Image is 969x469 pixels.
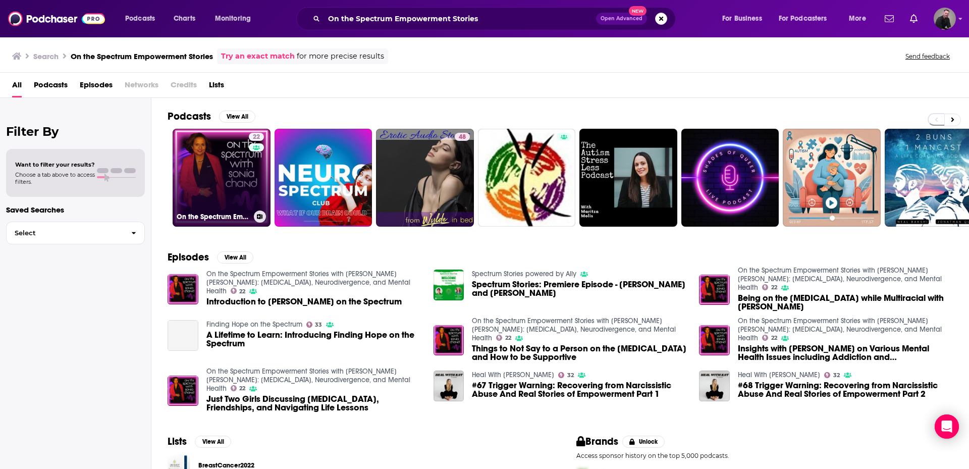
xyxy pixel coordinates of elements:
a: Finding Hope on the Spectrum [206,320,302,329]
a: Podcasts [34,77,68,97]
a: Spectrum Stories: Premiere Episode - Aarav Sharma and Dr. Jennifer Carauddo [472,280,687,297]
span: 32 [833,373,840,378]
span: New [629,6,647,16]
button: Send feedback [902,52,953,61]
span: A Lifetime to Learn: Introducing Finding Hope on the Spectrum [206,331,421,348]
h3: Search [33,51,59,61]
h2: Podcasts [168,110,211,123]
span: Select [7,230,123,236]
a: Episodes [80,77,113,97]
span: Being on the [MEDICAL_DATA] while Multiracial with [PERSON_NAME] [738,294,953,311]
div: Search podcasts, credits, & more... [306,7,685,30]
button: open menu [208,11,264,27]
a: EpisodesView All [168,251,253,264]
a: Spectrum Stories powered by Ally [472,270,576,278]
a: Introduction to Sonia on the Spectrum [206,297,402,306]
a: 22 [496,335,511,341]
img: #68 Trigger Warning: Recovering from Narcissistic Abuse And Real Stories of Empowerment Part 2 [699,371,730,401]
span: For Podcasters [779,12,827,26]
span: Introduction to [PERSON_NAME] on the Spectrum [206,297,402,306]
a: 33 [306,322,322,328]
p: Access sponsor history on the top 5,000 podcasts. [576,452,953,459]
a: Show notifications dropdown [881,10,898,27]
a: Just Two Girls Discussing Autism Spectrum Disorder, Friendships, and Navigating Life Lessons [206,395,421,412]
span: Monitoring [215,12,251,26]
a: 22 [249,133,264,141]
button: View All [195,436,231,448]
img: Things to Not Say to a Person on the Autism Spectrum and How to be Supportive [434,325,464,356]
img: Introduction to Sonia on the Spectrum [168,274,198,305]
img: Spectrum Stories: Premiere Episode - Aarav Sharma and Dr. Jennifer Carauddo [434,270,464,300]
a: On the Spectrum Empowerment Stories with Sonia Krishna Chand: Autism, Neurodivergence, and Mental... [738,266,942,292]
span: Open Advanced [601,16,642,21]
button: Show profile menu [934,8,956,30]
a: All [12,77,22,97]
a: Being on the Autism Spectrum while Multiracial with Dr. Angel Durr [738,294,953,311]
span: Networks [125,77,158,97]
a: 22 [762,284,777,290]
input: Search podcasts, credits, & more... [324,11,596,27]
button: open menu [772,11,842,27]
a: Try an exact match [221,50,295,62]
a: Heal With Kat [738,371,820,379]
p: Saved Searches [6,205,145,215]
span: For Business [722,12,762,26]
a: 22 [231,385,246,391]
span: 32 [567,373,574,378]
img: User Profile [934,8,956,30]
span: Just Two Girls Discussing [MEDICAL_DATA], Friendships, and Navigating Life Lessons [206,395,421,412]
img: Being on the Autism Spectrum while Multiracial with Dr. Angel Durr [699,275,730,305]
span: Credits [171,77,197,97]
img: Insights with Dr. Matthew Glowiak on Various Mental Health Issues including Addiction and Autism ... [699,325,730,356]
a: Things to Not Say to a Person on the Autism Spectrum and How to be Supportive [472,344,687,361]
button: Open AdvancedNew [596,13,647,25]
span: 22 [239,289,245,294]
h3: On the Spectrum Empowerment Stories [71,51,213,61]
div: Open Intercom Messenger [935,414,959,439]
a: 48 [455,133,470,141]
a: 22 [762,335,777,341]
span: Lists [209,77,224,97]
a: Show notifications dropdown [906,10,922,27]
span: 22 [253,132,260,142]
img: Just Two Girls Discussing Autism Spectrum Disorder, Friendships, and Navigating Life Lessons [168,376,198,406]
a: A Lifetime to Learn: Introducing Finding Hope on the Spectrum [168,320,198,351]
span: 22 [239,386,245,391]
button: View All [217,251,253,264]
a: Heal With Kat [472,371,554,379]
a: #67 Trigger Warning: Recovering from Narcissistic Abuse And Real Stories of Empowerment Part 1 [472,381,687,398]
a: #68 Trigger Warning: Recovering from Narcissistic Abuse And Real Stories of Empowerment Part 2 [738,381,953,398]
a: Insights with Dr. Matthew Glowiak on Various Mental Health Issues including Addiction and Autism ... [738,344,953,361]
h3: On the Spectrum Empowerment Stories with [PERSON_NAME] [PERSON_NAME]: [MEDICAL_DATA], Neurodiverg... [177,213,250,221]
h2: Filter By [6,124,145,139]
button: open menu [842,11,879,27]
img: #67 Trigger Warning: Recovering from Narcissistic Abuse And Real Stories of Empowerment Part 1 [434,371,464,401]
span: 22 [505,336,511,340]
a: 32 [824,372,840,378]
a: 48 [376,129,474,227]
a: 32 [558,372,574,378]
a: On the Spectrum Empowerment Stories with Sonia Krishna Chand: Autism, Neurodivergence, and Mental... [472,317,676,342]
h2: Lists [168,435,187,448]
a: On the Spectrum Empowerment Stories with Sonia Krishna Chand: Autism, Neurodivergence, and Mental... [206,367,410,393]
span: 33 [315,323,322,327]
a: ListsView All [168,435,231,448]
a: 22 [231,288,246,294]
a: Podchaser - Follow, Share and Rate Podcasts [8,9,105,28]
button: open menu [118,11,168,27]
button: Unlock [622,436,665,448]
span: Charts [174,12,195,26]
span: 22 [771,336,777,340]
span: 22 [771,285,777,290]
